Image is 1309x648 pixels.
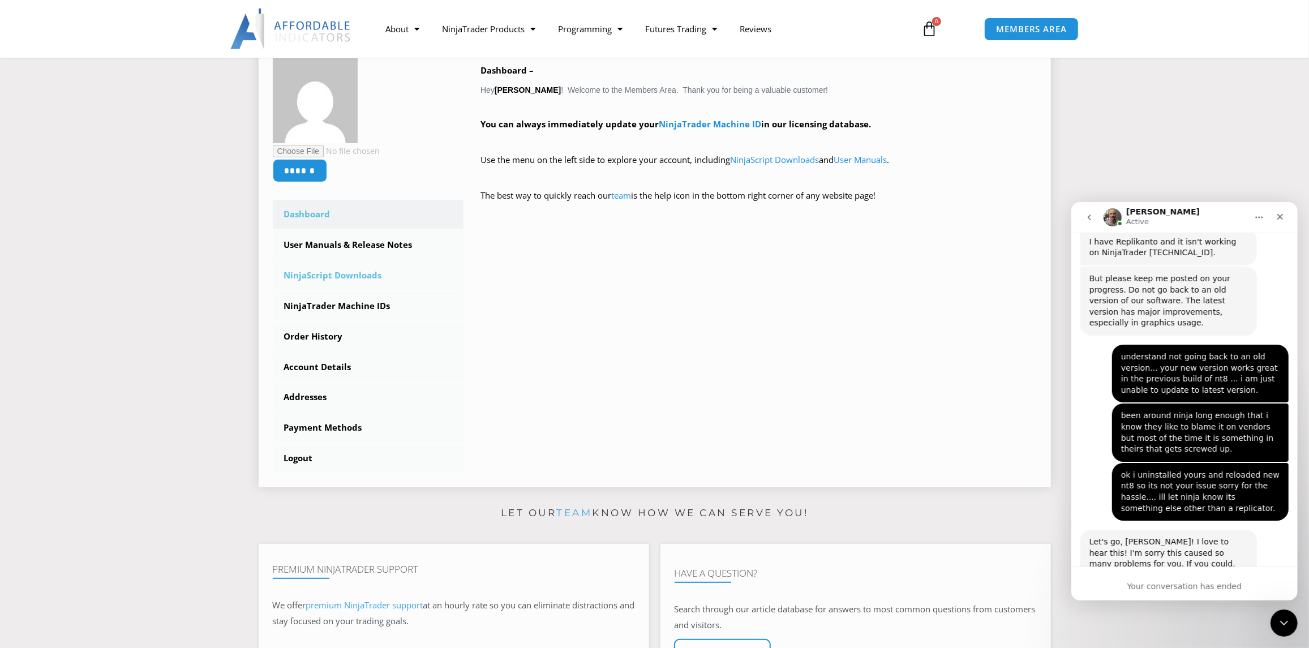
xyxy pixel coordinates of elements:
[9,328,186,397] div: Let's go, [PERSON_NAME]! I love to hear this! I'm sorry this caused so many problems for you. If ...
[659,118,761,130] a: NinjaTrader Machine ID
[273,383,464,412] a: Addresses
[273,444,464,473] a: Logout
[480,65,534,76] b: Dashboard –
[273,413,464,443] a: Payment Methods
[495,85,561,95] strong: [PERSON_NAME]
[273,230,464,260] a: User Manuals & Release Notes
[1071,202,1298,600] iframe: Intercom live chat
[273,200,464,473] nav: Account pages
[730,154,819,165] a: NinjaScript Downloads
[273,599,306,611] span: We offer
[675,602,1037,633] p: Search through our article database for answers to most common questions from customers and visit...
[259,504,1051,522] p: Let our know how we can serve you!
[273,353,464,382] a: Account Details
[306,599,423,611] a: premium NinjaTrader support
[904,12,954,45] a: 0
[273,291,464,321] a: NinjaTrader Machine IDs
[1271,610,1298,637] iframe: Intercom live chat
[273,200,464,229] a: Dashboard
[273,322,464,351] a: Order History
[556,507,592,518] a: team
[675,568,1037,579] h4: Have A Question?
[273,599,635,626] span: at an hourly rate so you can eliminate distractions and stay focused on your trading goals.
[230,8,352,49] img: LogoAI | Affordable Indicators – NinjaTrader
[480,63,1037,220] div: Hey ! Welcome to the Members Area. Thank you for being a valuable customer!
[728,16,783,42] a: Reviews
[9,328,217,406] div: Joel says…
[996,25,1067,33] span: MEMBERS AREA
[634,16,728,42] a: Futures Trading
[374,16,908,42] nav: Menu
[273,564,635,575] h4: Premium NinjaTrader Support
[480,118,871,130] strong: You can always immediately update your in our licensing database.
[431,16,547,42] a: NinjaTrader Products
[611,190,631,201] a: team
[480,152,1037,184] p: Use the menu on the left side to explore your account, including and .
[374,16,431,42] a: About
[834,154,887,165] a: User Manuals
[273,58,358,143] img: 0d6abbe805e3653fac283fc85f502a9d848f16953ed46a8e1b42ba6a54af3381
[273,261,464,290] a: NinjaScript Downloads
[932,17,941,26] span: 0
[984,18,1079,41] a: MEMBERS AREA
[18,334,177,390] div: Let's go, [PERSON_NAME]! I love to hear this! I'm sorry this caused so many problems for you. If ...
[547,16,634,42] a: Programming
[480,188,1037,220] p: The best way to quickly reach our is the help icon in the bottom right corner of any website page!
